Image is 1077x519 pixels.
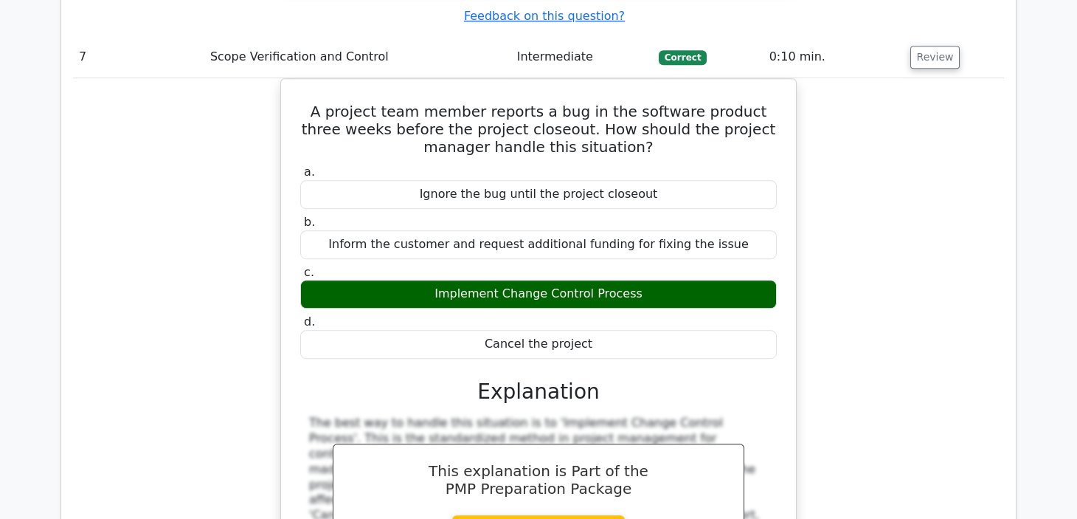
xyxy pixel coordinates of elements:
[300,230,777,259] div: Inform the customer and request additional funding for fixing the issue
[511,36,653,78] td: Intermediate
[300,330,777,359] div: Cancel the project
[304,165,315,179] span: a.
[304,315,315,329] span: d.
[304,215,315,229] span: b.
[299,103,778,156] h5: A project team member reports a bug in the software product three weeks before the project closeo...
[464,9,625,23] a: Feedback on this question?
[659,50,707,65] span: Correct
[763,36,904,78] td: 0:10 min.
[910,46,960,69] button: Review
[300,180,777,209] div: Ignore the bug until the project closeout
[73,36,204,78] td: 7
[300,280,777,309] div: Implement Change Control Process
[304,265,314,279] span: c.
[309,379,768,405] h3: Explanation
[204,36,511,78] td: Scope Verification and Control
